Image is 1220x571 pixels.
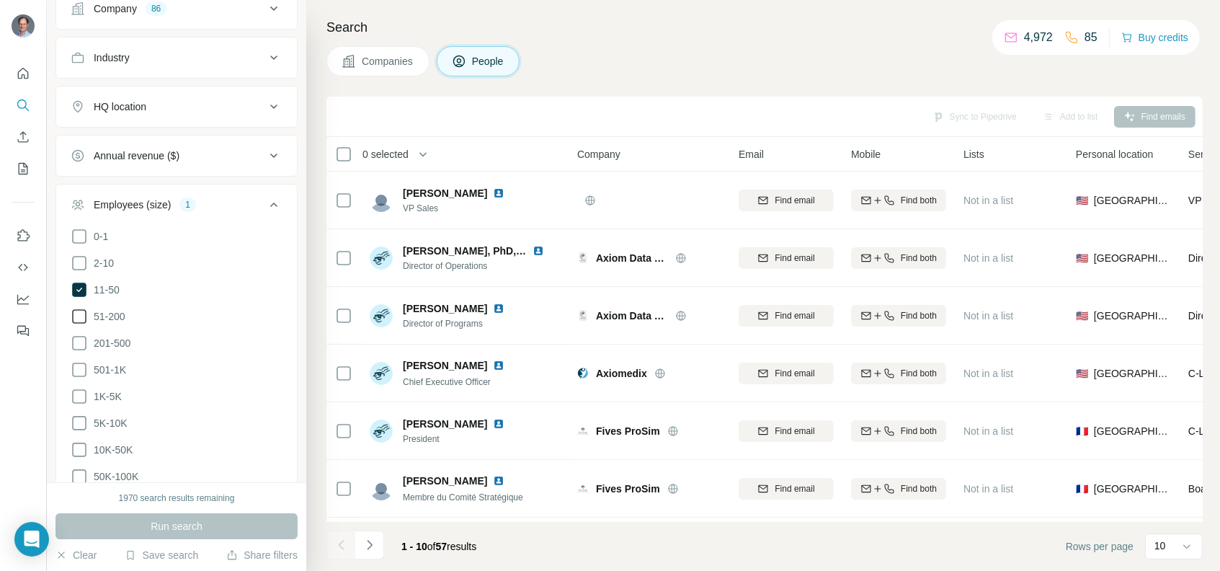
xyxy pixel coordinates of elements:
img: Avatar [370,304,393,327]
img: Logo of Fives ProSim [577,483,589,495]
div: Open Intercom Messenger [14,522,49,557]
span: 51-200 [88,309,125,324]
span: 1K-5K [88,389,122,404]
div: 1 [179,198,196,211]
button: Annual revenue ($) [56,138,297,173]
button: Employees (size)1 [56,187,297,228]
span: Email [739,147,764,161]
span: 🇺🇸 [1076,366,1088,381]
span: Companies [362,54,414,68]
button: Find email [739,247,834,269]
span: Find email [775,425,814,438]
img: Avatar [370,189,393,212]
span: 🇺🇸 [1076,309,1088,323]
button: Find email [739,190,834,211]
div: 86 [146,2,166,15]
span: [GEOGRAPHIC_DATA] [1094,251,1171,265]
button: Use Surfe on LinkedIn [12,223,35,249]
span: [PERSON_NAME] [403,186,487,200]
span: 5K-10K [88,416,128,430]
div: Annual revenue ($) [94,149,179,163]
button: Quick start [12,61,35,87]
button: Search [12,92,35,118]
span: Not in a list [963,252,1013,264]
span: [GEOGRAPHIC_DATA] [1094,482,1171,496]
span: Fives ProSim [596,482,660,496]
button: Save search [125,548,198,562]
button: Use Surfe API [12,254,35,280]
img: LinkedIn logo [533,245,544,257]
p: 10 [1154,539,1166,553]
button: Share filters [226,548,298,562]
span: Find email [775,194,814,207]
img: Avatar [370,362,393,385]
span: [PERSON_NAME] [403,358,487,373]
span: [GEOGRAPHIC_DATA] [1094,366,1171,381]
span: [GEOGRAPHIC_DATA] [1094,309,1171,323]
img: Logo of Fives ProSim [577,425,589,437]
span: Find email [775,309,814,322]
img: LinkedIn logo [493,360,504,371]
div: Company [94,1,137,16]
button: Find email [739,420,834,442]
span: Not in a list [963,483,1013,495]
img: Avatar [370,247,393,270]
span: People [472,54,505,68]
button: Find both [851,190,946,211]
button: Find both [851,305,946,327]
span: Mobile [851,147,881,161]
button: Find both [851,363,946,384]
span: of [427,541,436,552]
p: 85 [1085,29,1097,46]
span: Find both [901,425,937,438]
span: Find both [901,309,937,322]
span: 🇫🇷 [1076,482,1088,496]
div: Employees (size) [94,198,171,212]
img: LinkedIn logo [493,303,504,314]
img: Avatar [12,14,35,37]
span: Chief Executive Officer [403,377,491,387]
span: 🇺🇸 [1076,193,1088,208]
span: Axiomedix [596,366,647,381]
button: Industry [56,40,297,75]
span: 201-500 [88,336,130,350]
button: Clear [55,548,97,562]
button: Feedback [12,318,35,344]
img: LinkedIn logo [493,418,504,430]
span: 🇺🇸 [1076,251,1088,265]
button: Enrich CSV [12,124,35,150]
span: 1 - 10 [401,541,427,552]
button: Find both [851,420,946,442]
img: LinkedIn logo [493,475,504,487]
img: Logo of Axiom Data Science [577,252,589,264]
img: LinkedIn logo [493,187,504,199]
span: Director of Programs [403,317,522,330]
img: Avatar [370,420,393,443]
img: Avatar [370,477,393,500]
span: [GEOGRAPHIC_DATA] [1094,424,1171,438]
button: Find email [739,478,834,500]
button: Find email [739,363,834,384]
span: 501-1K [88,363,126,377]
span: Axiom Data Science [596,251,668,265]
span: VP [1188,195,1202,206]
span: [PERSON_NAME], PhD, PMP [403,245,540,257]
span: Find email [775,252,814,265]
span: Axiom Data Science [596,309,668,323]
span: 0 selected [362,147,409,161]
button: Find email [739,305,834,327]
span: Find email [775,367,814,380]
span: 10K-50K [88,443,133,457]
span: Lists [963,147,984,161]
img: Logo of Axiomedix [577,368,589,379]
div: 1970 search results remaining [119,492,235,505]
span: Not in a list [963,195,1013,206]
span: Find both [901,367,937,380]
span: results [401,541,476,552]
span: 0-1 [88,229,108,244]
h4: Search [326,17,1203,37]
span: 2-10 [88,256,114,270]
span: Personal location [1076,147,1153,161]
span: President [403,433,522,446]
p: 4,972 [1024,29,1053,46]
